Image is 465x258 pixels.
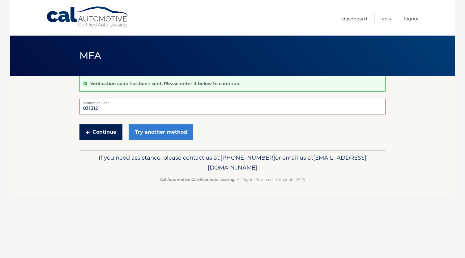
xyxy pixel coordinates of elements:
input: Verification Code [79,99,386,114]
span: [EMAIL_ADDRESS][DOMAIN_NAME] [208,154,366,171]
label: Verification Code [79,99,386,104]
span: [PHONE_NUMBER] [220,154,275,161]
a: Cal Automotive [46,6,130,28]
strong: Cal Automotive Certified Auto Leasing [160,177,234,182]
span: MFA [79,50,101,61]
button: Continue [79,124,122,140]
a: FAQ's [380,14,391,24]
a: Logout [404,14,419,24]
a: Try another method [129,124,193,140]
a: Dashboard [342,14,367,24]
p: - All Rights Reserved - Copyright 2025 [83,176,382,183]
p: Verification code has been sent. Please enter it below to continue. [90,81,240,86]
p: If you need assistance, please contact us at: or email us at [83,153,382,173]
